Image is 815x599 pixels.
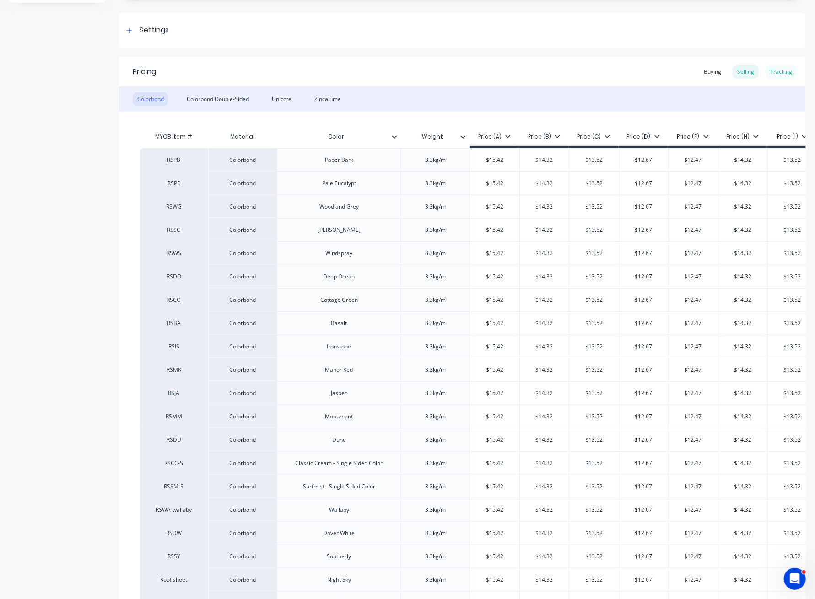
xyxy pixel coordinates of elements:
div: $14.32 [718,545,768,568]
div: 3.3kg/m [413,177,459,189]
div: $12.67 [619,289,669,311]
div: $14.32 [520,265,569,288]
div: Jasper [316,387,362,399]
div: $14.32 [718,428,768,451]
div: Manor Red [316,364,362,376]
div: Colorbond [208,195,277,218]
div: $14.32 [520,242,569,265]
div: $13.52 [569,452,619,475]
div: 3.3kg/m [413,154,459,166]
div: $12.67 [619,172,669,195]
div: $14.32 [718,335,768,358]
div: $14.32 [718,149,768,171]
div: $14.32 [520,149,569,171]
div: $14.32 [520,172,569,195]
div: $15.42 [470,545,519,568]
div: Colorbond [208,475,277,498]
div: $12.67 [619,522,669,545]
div: $14.32 [718,382,768,405]
div: $15.42 [470,289,519,311]
div: $12.47 [669,219,718,241]
div: $14.32 [520,498,569,521]
div: $14.32 [520,335,569,358]
div: $12.67 [619,428,669,451]
div: Pale Eucalypt [315,177,363,189]
div: $12.67 [619,358,669,381]
div: RSMM [149,412,199,421]
div: Dune [316,434,362,446]
div: Colorbond Double-Sided [182,92,254,106]
div: $13.52 [569,172,619,195]
div: Woodland Grey [312,201,366,213]
div: Paper Bark [316,154,362,166]
div: $14.32 [718,568,768,591]
div: $14.32 [718,358,768,381]
div: Price (D) [627,133,660,141]
div: $15.42 [470,312,519,335]
div: 3.3kg/m [413,574,459,586]
div: $12.47 [669,195,718,218]
div: $12.47 [669,358,718,381]
div: $13.52 [569,498,619,521]
div: Price (C) [577,133,610,141]
div: $12.47 [669,335,718,358]
div: RSBA [149,319,199,327]
div: $14.32 [718,522,768,545]
div: RSSG [149,226,199,234]
div: $14.32 [520,289,569,311]
div: $15.42 [470,522,519,545]
div: $12.67 [619,335,669,358]
div: Zincalume [310,92,345,106]
div: $13.52 [569,219,619,241]
div: $14.32 [718,475,768,498]
div: $14.32 [520,475,569,498]
div: $12.67 [619,312,669,335]
div: 3.3kg/m [413,527,459,539]
div: $14.32 [718,312,768,335]
div: Price (A) [478,133,511,141]
div: Basalt [316,317,362,329]
div: $15.42 [470,568,519,591]
div: $14.32 [520,405,569,428]
div: 3.3kg/m [413,317,459,329]
div: $14.32 [718,289,768,311]
div: $14.32 [718,452,768,475]
div: RSWA-wallaby [149,506,199,514]
div: Night Sky [316,574,362,586]
div: $15.42 [470,498,519,521]
div: $14.32 [718,195,768,218]
div: RSPE [149,179,199,187]
div: 3.3kg/m [413,457,459,469]
div: 3.3kg/m [413,271,459,283]
div: Weight [401,125,464,148]
div: $12.47 [669,149,718,171]
div: 3.3kg/m [413,504,459,516]
div: $13.52 [569,428,619,451]
div: $12.67 [619,242,669,265]
div: Color [277,125,395,148]
div: Surfmist - Single Sided Color [296,481,383,492]
div: $15.42 [470,195,519,218]
div: $12.47 [669,545,718,568]
div: Colorbond [208,545,277,568]
div: $12.47 [669,289,718,311]
div: Windspray [316,247,362,259]
div: $15.42 [470,265,519,288]
div: $13.52 [569,568,619,591]
div: $12.47 [669,568,718,591]
div: Colorbond [208,405,277,428]
div: $13.52 [569,289,619,311]
div: $13.52 [569,195,619,218]
div: Roof sheet [149,576,199,584]
div: $13.52 [569,242,619,265]
div: 3.3kg/m [413,481,459,492]
div: $12.47 [669,312,718,335]
div: RSMR [149,366,199,374]
div: $12.47 [669,405,718,428]
div: RSSY [149,552,199,561]
div: Buying [699,65,726,79]
div: Price (F) [677,133,709,141]
div: Colorbond [208,568,277,591]
div: $12.67 [619,568,669,591]
div: $14.32 [520,312,569,335]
